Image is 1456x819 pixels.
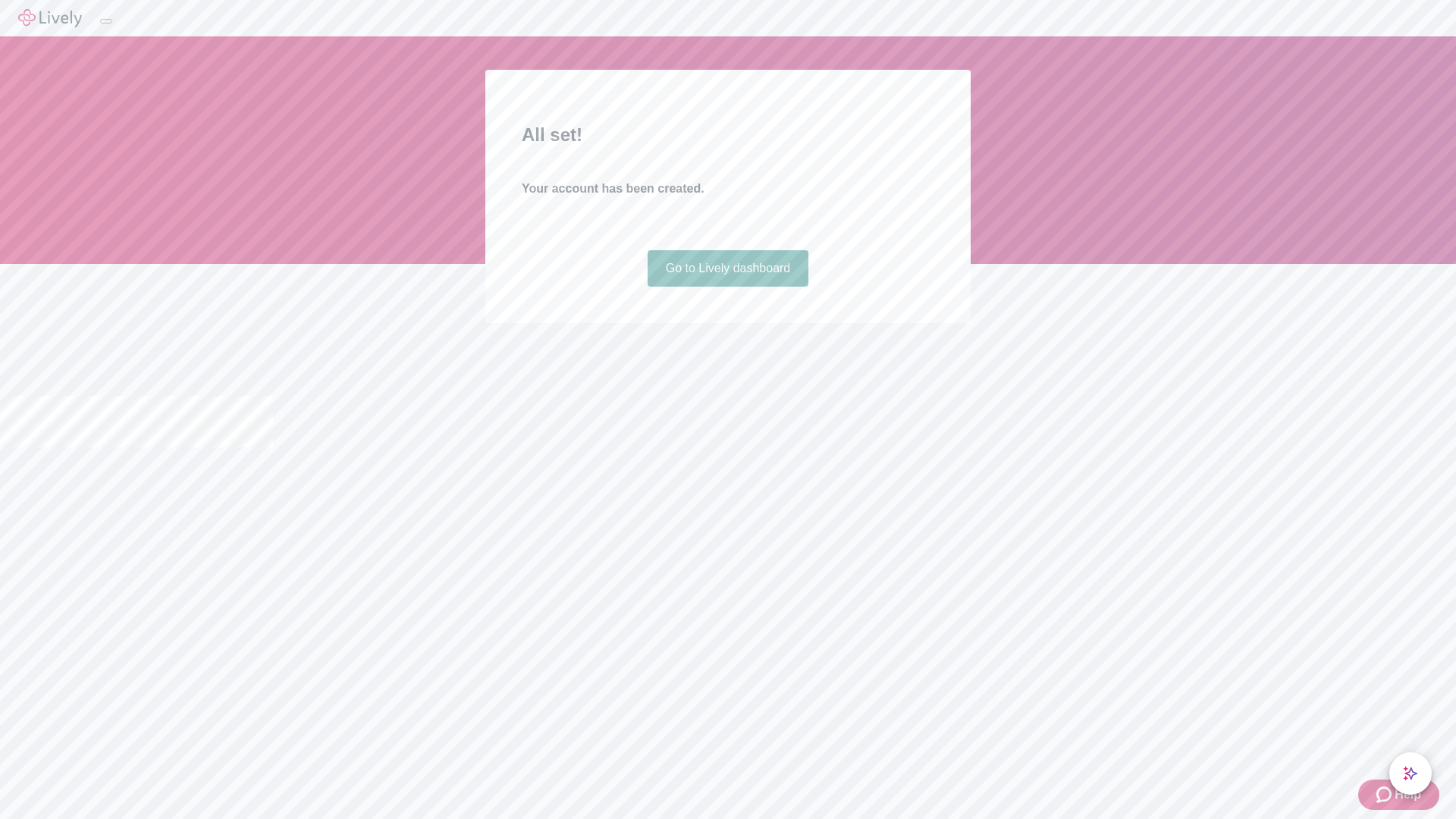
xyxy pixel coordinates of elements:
[1376,786,1395,804] svg: Zendesk support icon
[522,121,934,149] h2: All set!
[522,180,934,198] h4: Your account has been created.
[1403,766,1418,781] svg: Lively AI Assistant
[648,250,809,287] a: Go to Lively dashboard
[1395,786,1421,804] span: Help
[1358,780,1439,810] button: Zendesk support iconHelp
[1389,752,1432,795] button: chat
[18,9,82,27] img: Lively
[100,19,112,24] button: Log out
